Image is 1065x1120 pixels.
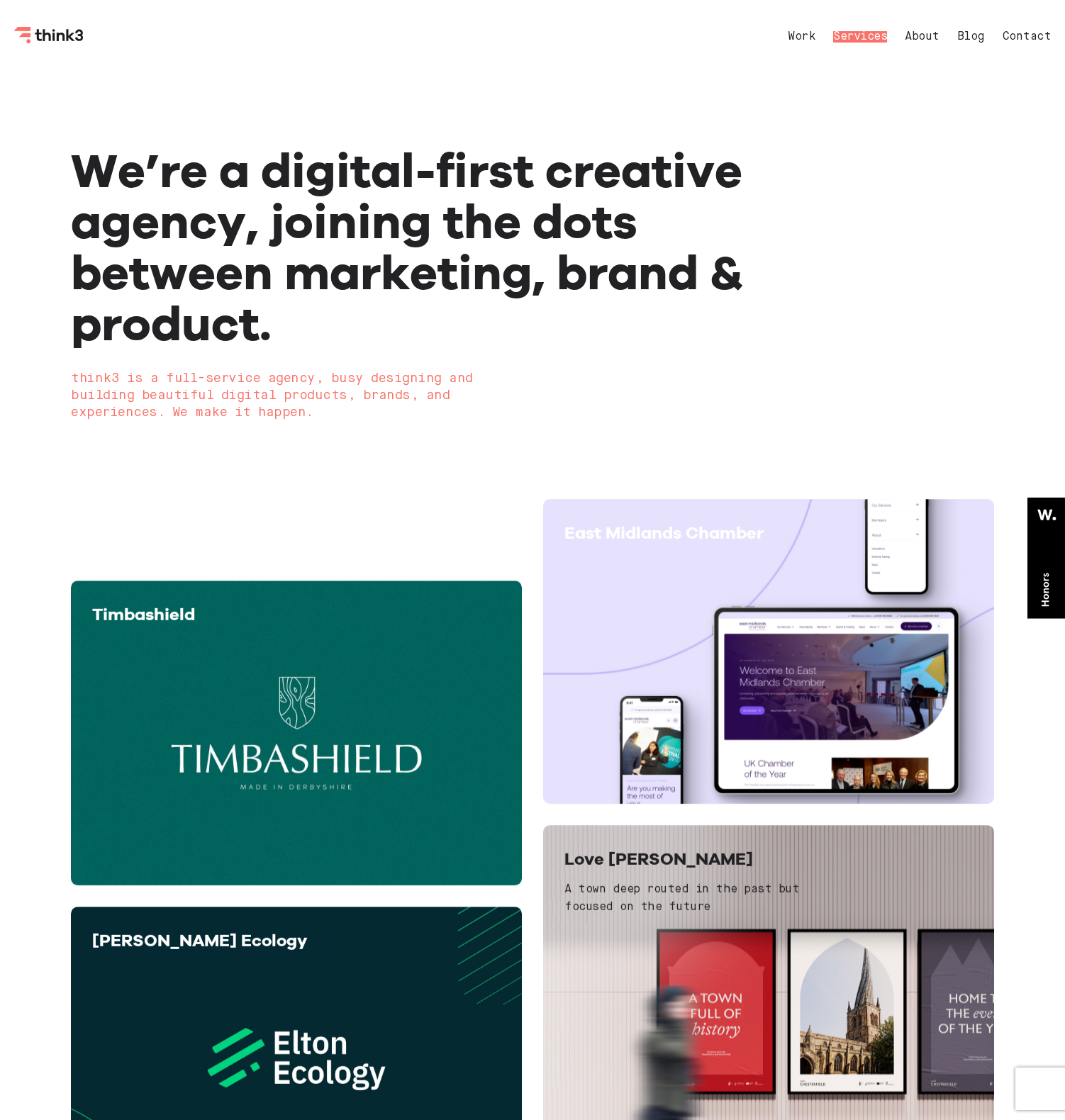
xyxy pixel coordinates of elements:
[92,604,195,625] span: Timbashield
[905,31,939,43] a: About
[564,884,799,914] span: A town deep routed in the past but focused on the future
[957,31,985,43] a: Blog
[14,33,85,46] a: Think3 Logo
[71,145,810,349] h1: We’re a digital-first creative agency, joining the dots between marketing, brand & product.
[71,370,810,421] h2: think3 is a full-service agency, busy designing and building beautiful digital products, brands, ...
[788,31,815,43] a: Work
[1003,31,1052,43] a: Contact
[564,849,753,869] span: Love [PERSON_NAME]
[564,522,764,543] span: East Midlands Chamber
[833,31,887,43] a: Services
[92,930,307,951] span: [PERSON_NAME] Ecology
